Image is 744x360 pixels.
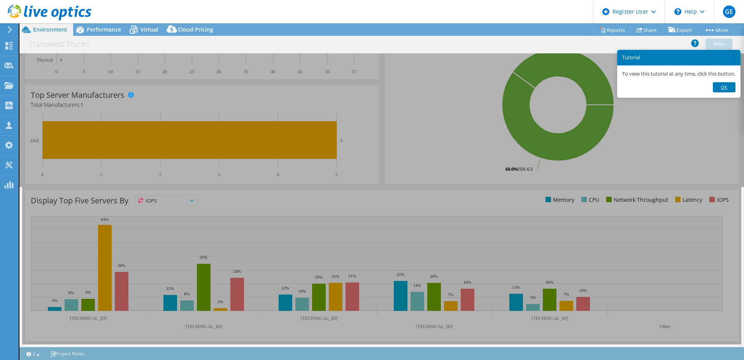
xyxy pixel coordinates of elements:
span: GE [723,5,735,18]
a: 2 [21,349,45,358]
a: Ok [713,82,735,92]
span: IOPS [136,196,197,205]
p: To view this tutorial at any time, click this button. [622,71,735,77]
a: More [698,24,734,36]
h1: Transwest Trucks [25,40,101,48]
span: Performance [87,26,121,33]
a: Reports [594,24,631,36]
svg: \n [674,8,681,15]
h3: Tutorial [622,55,735,60]
a: Export [662,24,698,36]
a: Share [631,24,663,36]
span: Cloud Pricing [178,26,213,33]
a: Print [706,39,732,49]
span: Environment [33,26,67,33]
a: Project Notes [45,349,90,358]
span: Virtual [140,26,158,33]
